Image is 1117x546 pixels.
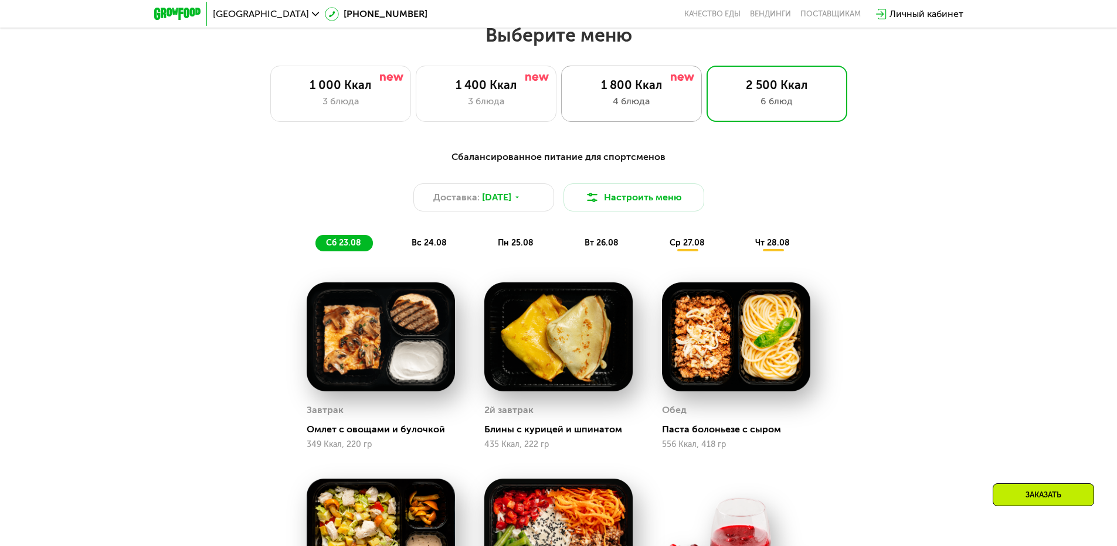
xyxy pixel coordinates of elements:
span: Доставка: [433,190,480,204]
div: Паста болоньезе с сыром [662,424,820,435]
div: Сбалансированное питание для спортсменов [212,150,906,165]
div: Завтрак [307,401,344,419]
span: чт 28.08 [755,238,790,248]
div: 556 Ккал, 418 гр [662,440,810,449]
span: вт 26.08 [585,238,619,248]
div: 349 Ккал, 220 гр [307,440,455,449]
span: пн 25.08 [498,238,534,248]
a: Вендинги [750,9,791,19]
span: [GEOGRAPHIC_DATA] [213,9,309,19]
span: сб 23.08 [326,238,361,248]
div: 6 блюд [719,94,835,108]
div: Блины с курицей и шпинатом [484,424,642,435]
div: 1 000 Ккал [283,78,399,92]
div: Обед [662,401,687,419]
span: вс 24.08 [412,238,447,248]
span: [DATE] [482,190,511,204]
div: Личный кабинет [889,7,963,21]
div: Заказать [993,483,1094,506]
button: Настроить меню [563,183,704,211]
div: Омлет с овощами и булочкой [307,424,464,435]
div: 2й завтрак [484,401,534,419]
h2: Выберите меню [38,23,1079,47]
div: поставщикам [800,9,861,19]
div: 435 Ккал, 222 гр [484,440,633,449]
span: ср 27.08 [670,238,705,248]
div: 1 800 Ккал [573,78,690,92]
div: 3 блюда [283,94,399,108]
a: [PHONE_NUMBER] [325,7,427,21]
a: Качество еды [684,9,741,19]
div: 3 блюда [428,94,544,108]
div: 2 500 Ккал [719,78,835,92]
div: 1 400 Ккал [428,78,544,92]
div: 4 блюда [573,94,690,108]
